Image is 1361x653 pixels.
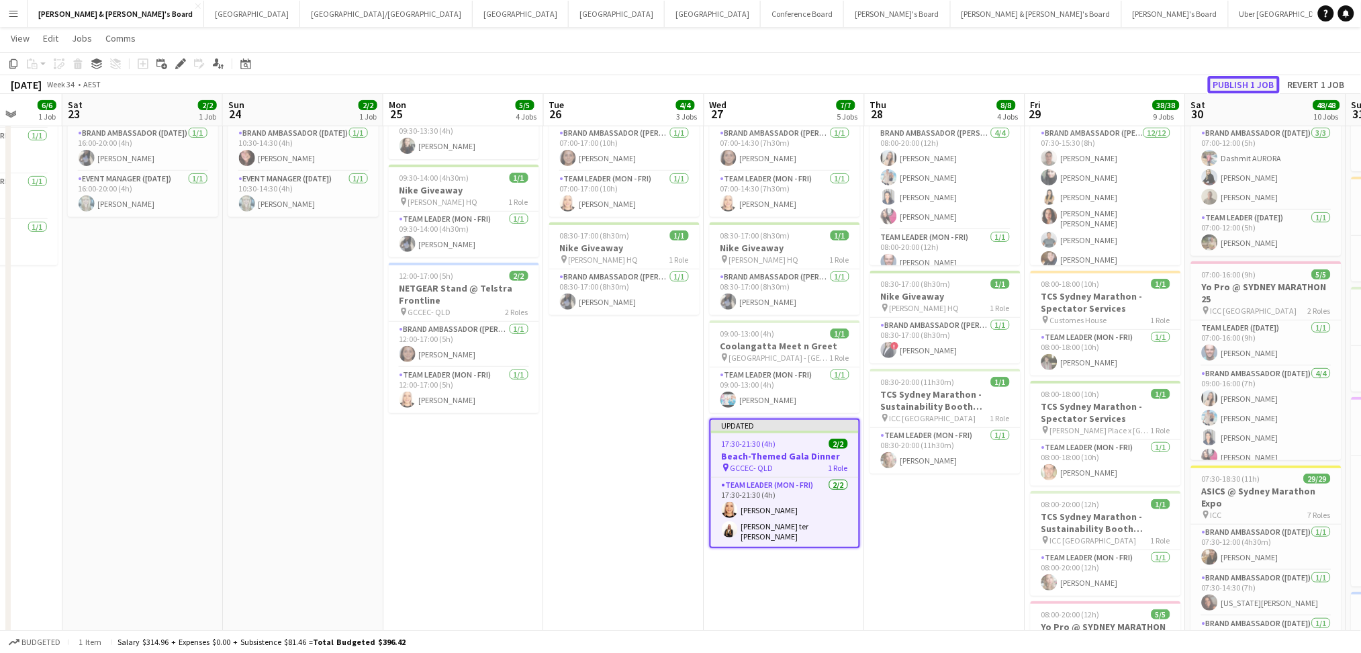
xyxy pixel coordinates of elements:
span: Jobs [72,32,92,44]
button: Uber [GEOGRAPHIC_DATA] [1229,1,1342,27]
div: Salary $314.96 + Expenses $0.00 + Subsistence $81.46 = [118,637,406,647]
button: [PERSON_NAME] & [PERSON_NAME]'s Board [28,1,204,27]
span: Edit [43,32,58,44]
button: [PERSON_NAME]'s Board [1122,1,1229,27]
span: 5/5 [1152,609,1170,619]
app-card-role: Team Leader (Mon - Fri)1/108:00-20:00 (12h)[PERSON_NAME] [1031,550,1181,596]
h3: Yo Pro @ SYDNEY MARATHON 25 [1031,621,1181,645]
span: Comms [105,32,136,44]
button: [GEOGRAPHIC_DATA] [569,1,665,27]
button: Publish 1 job [1208,76,1280,93]
span: Budgeted [21,638,60,647]
span: Week 34 [44,79,78,89]
span: 1 item [74,637,106,647]
app-card-role: Brand Ambassador ([DATE])1/107:30-14:30 (7h)[US_STATE][PERSON_NAME] [1191,570,1342,616]
span: View [11,32,30,44]
button: Budgeted [7,635,62,650]
button: [PERSON_NAME]'s Board [844,1,951,27]
a: Edit [38,30,64,47]
button: [PERSON_NAME] & [PERSON_NAME]'s Board [951,1,1122,27]
span: 08:00-20:00 (12h) [1041,609,1100,619]
button: Revert 1 job [1282,76,1350,93]
div: [DATE] [11,78,42,91]
a: Comms [100,30,141,47]
button: [GEOGRAPHIC_DATA] [473,1,569,27]
a: View [5,30,35,47]
button: Conference Board [761,1,844,27]
div: AEST [83,79,101,89]
a: Jobs [66,30,97,47]
button: [GEOGRAPHIC_DATA] [204,1,300,27]
button: [GEOGRAPHIC_DATA] [665,1,761,27]
button: [GEOGRAPHIC_DATA]/[GEOGRAPHIC_DATA] [300,1,473,27]
span: Total Budgeted $396.42 [313,637,406,647]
